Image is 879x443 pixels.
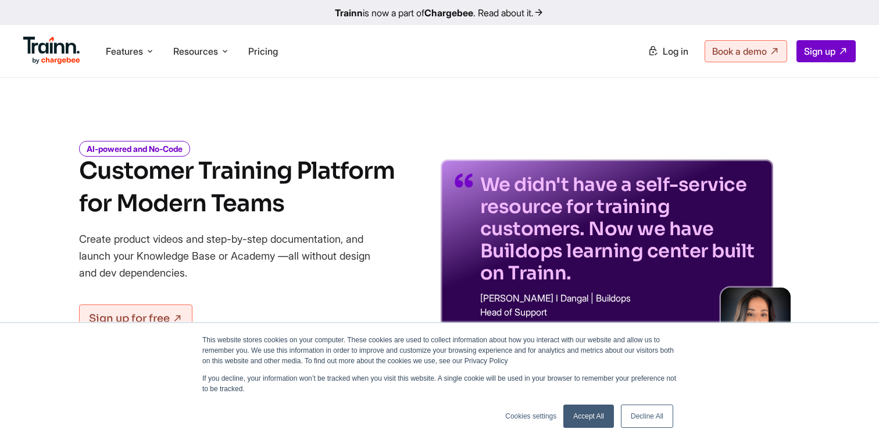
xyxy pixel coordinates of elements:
[505,411,556,421] a: Cookies settings
[480,173,759,284] p: We didn't have a self-service resource for training customers. Now we have Buildops learning cent...
[202,373,677,394] p: If you decline, your information won’t be tracked when you visit this website. A single cookie wi...
[563,405,614,428] a: Accept All
[79,141,190,157] i: AI-powered and No-Code
[641,41,695,62] a: Log in
[663,45,688,57] span: Log in
[705,40,787,62] a: Book a demo
[106,45,143,58] span: Features
[79,231,387,281] p: Create product videos and step-by-step documentation, and launch your Knowledge Base or Academy —...
[79,304,192,332] a: Sign up for free
[202,335,677,366] p: This website stores cookies on your computer. These cookies are used to collect information about...
[23,37,80,65] img: Trainn Logo
[79,155,395,220] h1: Customer Training Platform for Modern Teams
[455,173,473,187] img: quotes-purple.41a7099.svg
[796,40,856,62] a: Sign up
[335,7,363,19] b: Trainn
[621,405,673,428] a: Decline All
[712,45,767,57] span: Book a demo
[424,7,473,19] b: Chargebee
[721,288,791,357] img: sabina-buildops.d2e8138.png
[804,45,835,57] span: Sign up
[480,293,759,303] p: [PERSON_NAME] I Dangal | Buildops
[480,307,759,317] p: Head of Support
[248,45,278,57] a: Pricing
[173,45,218,58] span: Resources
